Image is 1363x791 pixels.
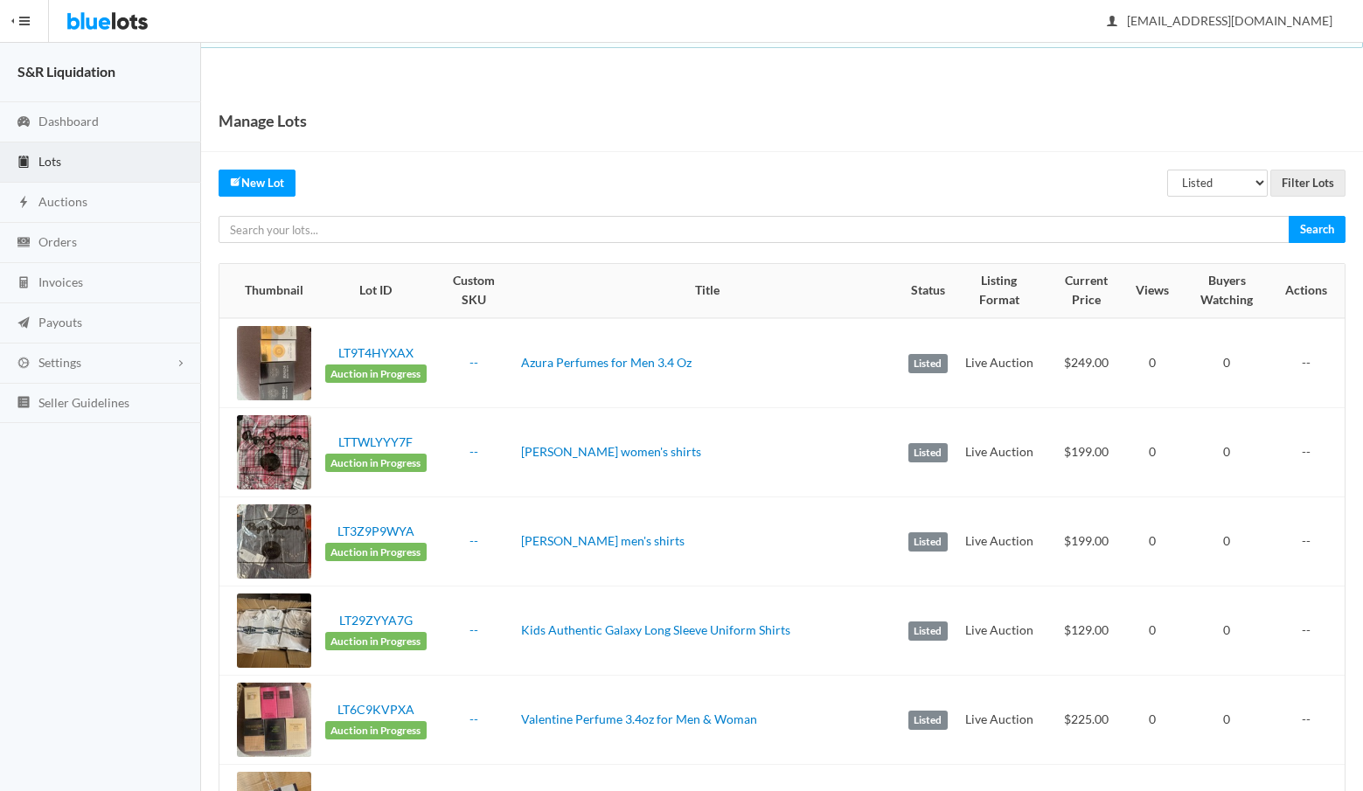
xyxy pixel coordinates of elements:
strong: S&R Liquidation [17,63,115,80]
span: Invoices [38,274,83,289]
td: $129.00 [1043,586,1128,676]
span: Orders [38,234,77,249]
th: Listing Format [955,264,1044,318]
td: 0 [1129,497,1176,586]
th: Current Price [1043,264,1128,318]
span: Settings [38,355,81,370]
td: Live Auction [955,497,1044,586]
label: Listed [908,443,948,462]
span: Lots [38,154,61,169]
td: 0 [1176,676,1278,765]
td: 0 [1129,586,1176,676]
th: Lot ID [318,264,434,318]
a: LT9T4HYXAX [338,345,414,360]
ion-icon: person [1103,14,1121,31]
span: Auction in Progress [325,454,427,473]
input: Search your lots... [219,216,1290,243]
td: Live Auction [955,408,1044,497]
ion-icon: calculator [15,275,32,292]
td: 0 [1176,408,1278,497]
a: LTTWLYYY7F [338,434,413,449]
label: Listed [908,532,948,552]
td: 0 [1176,318,1278,408]
label: Listed [908,711,948,730]
td: $249.00 [1043,318,1128,408]
td: 0 [1176,497,1278,586]
td: 0 [1176,586,1278,676]
a: -- [469,444,478,459]
ion-icon: clipboard [15,155,32,171]
label: Listed [908,354,948,373]
td: Live Auction [955,676,1044,765]
ion-icon: cash [15,235,32,252]
a: LT6C9KVPXA [337,702,414,717]
a: [PERSON_NAME] men's shirts [521,533,685,548]
th: Actions [1278,264,1345,318]
th: Thumbnail [219,264,318,318]
td: -- [1278,586,1345,676]
ion-icon: list box [15,395,32,412]
span: Auction in Progress [325,543,427,562]
td: -- [1278,497,1345,586]
a: Azura Perfumes for Men 3.4 Oz [521,355,692,370]
input: Filter Lots [1270,170,1346,197]
a: -- [469,533,478,548]
td: -- [1278,676,1345,765]
th: Buyers Watching [1176,264,1278,318]
td: 0 [1129,676,1176,765]
label: Listed [908,621,948,641]
a: -- [469,355,478,370]
td: $225.00 [1043,676,1128,765]
h1: Manage Lots [219,108,307,134]
td: 0 [1129,408,1176,497]
a: LT29ZYYA7G [339,613,413,628]
a: -- [469,622,478,637]
a: -- [469,711,478,726]
a: Valentine Perfume 3.4oz for Men & Woman [521,711,757,726]
td: $199.00 [1043,497,1128,586]
td: -- [1278,408,1345,497]
span: Auction in Progress [325,364,427,384]
ion-icon: flash [15,195,32,212]
a: createNew Lot [219,170,296,197]
span: Seller Guidelines [38,395,129,410]
a: LT3Z9P9WYA [337,524,414,538]
td: $199.00 [1043,408,1128,497]
ion-icon: create [230,176,241,187]
th: Custom SKU [434,264,514,318]
span: Auction in Progress [325,721,427,740]
span: Auction in Progress [325,632,427,651]
th: Views [1129,264,1176,318]
span: [EMAIL_ADDRESS][DOMAIN_NAME] [1108,13,1332,28]
td: 0 [1129,318,1176,408]
ion-icon: cog [15,356,32,372]
ion-icon: speedometer [15,114,32,131]
th: Status [901,264,955,318]
a: Kids Authentic Galaxy Long Sleeve Uniform Shirts [521,622,790,637]
th: Title [514,264,901,318]
td: -- [1278,318,1345,408]
a: [PERSON_NAME] women's shirts [521,444,701,459]
ion-icon: paper plane [15,316,32,332]
td: Live Auction [955,318,1044,408]
td: Live Auction [955,586,1044,676]
span: Auctions [38,194,87,209]
input: Search [1289,216,1346,243]
span: Dashboard [38,114,99,128]
span: Payouts [38,315,82,330]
